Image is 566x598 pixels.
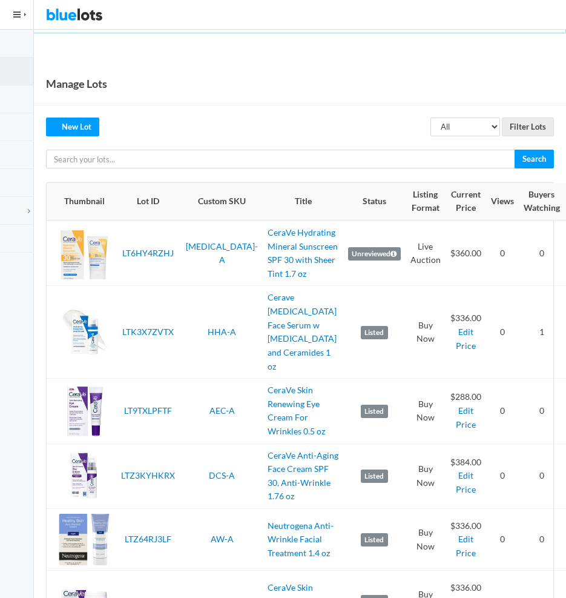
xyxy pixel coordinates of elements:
a: Edit Price [456,534,476,558]
td: 0 [486,286,519,379]
th: Lot ID [115,183,181,221]
td: Buy Now [406,509,446,571]
input: Search your lots... [46,150,515,168]
td: $288.00 [446,379,486,444]
td: 0 [519,509,565,571]
td: $336.00 [446,286,486,379]
a: Neutrogena Anti-Wrinkle Facial Treatment 1.4 oz [268,520,334,558]
th: Buyers Watching [519,183,565,221]
td: 0 [486,444,519,508]
td: 0 [519,221,565,286]
a: Edit Price [456,327,476,351]
td: $384.00 [446,444,486,508]
label: Listed [361,533,388,547]
label: Listed [361,405,388,418]
th: Title [263,183,343,221]
a: LT6HY4RZHJ [122,248,174,258]
td: Buy Now [406,379,446,444]
h1: Manage Lots [46,75,107,93]
input: Filter Lots [502,118,554,136]
th: Status [343,183,406,221]
a: CeraVe Anti-Aging Face Cream SPF 30, Anti-Wrinkle 1.76 oz [268,450,338,502]
a: CeraVe Skin Renewing Eye Cream For Wrinkles 0.5 oz [268,385,325,436]
a: Cerave [MEDICAL_DATA] Face Serum w [MEDICAL_DATA] and Ceramides 1 oz [268,292,337,371]
td: 0 [486,221,519,286]
a: LTK3X7ZVTX [122,327,174,337]
a: CeraVe Hydrating Mineral Sunscreen SPF 30 with Sheer Tint 1.7 oz [268,227,338,279]
td: 1 [519,286,565,379]
label: Unreviewed [348,247,401,261]
td: 0 [519,379,565,444]
a: LTZ3KYHKRX [121,470,175,480]
a: AW-A [211,534,234,544]
td: Live Auction [406,221,446,286]
a: Edit Price [456,405,476,430]
th: Current Price [446,183,486,221]
th: Views [486,183,519,221]
label: Listed [361,326,388,339]
td: $360.00 [446,221,486,286]
a: LTZ64RJ3LF [125,534,171,544]
a: LT9TXLPFTF [124,405,172,416]
td: $336.00 [446,509,486,571]
td: Buy Now [406,444,446,508]
label: Listed [361,470,388,483]
a: createNew Lot [46,118,99,136]
a: [MEDICAL_DATA]-A [186,241,258,265]
th: Thumbnail [47,183,115,221]
a: DCS-A [209,470,235,480]
td: 0 [486,379,519,444]
ion-icon: create [54,122,62,130]
td: 0 [519,444,565,508]
input: Search [515,150,554,168]
a: Edit Price [456,470,476,494]
a: AEC-A [209,405,235,416]
th: Listing Format [406,183,446,221]
td: 0 [486,509,519,571]
th: Custom SKU [181,183,263,221]
a: HHA-A [208,327,236,337]
td: Buy Now [406,286,446,379]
